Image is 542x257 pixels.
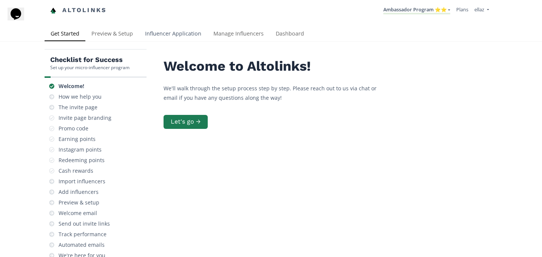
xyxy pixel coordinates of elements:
[59,167,93,175] div: Cash rewards
[139,27,207,42] a: Influencer Application
[8,8,32,30] iframe: chat widget
[456,6,468,13] a: Plans
[383,6,450,14] a: Ambassador Program ⭐️⭐️
[207,27,270,42] a: Manage Influencers
[50,4,107,17] a: Altolinks
[59,178,105,185] div: Import influencers
[59,231,107,238] div: Track performance
[59,188,99,196] div: Add influencers
[59,146,102,153] div: Instagram points
[50,8,56,14] img: favicon-32x32.png
[164,115,208,129] button: Let's go →
[59,209,97,217] div: Welcome email
[59,156,105,164] div: Redeeming points
[50,64,130,71] div: Set up your micro-influencer program
[45,27,85,42] a: Get Started
[85,27,139,42] a: Preview & Setup
[59,93,102,101] div: How we help you
[270,27,310,42] a: Dashboard
[59,104,97,111] div: The invite page
[59,114,111,122] div: Invite page branding
[474,6,489,15] a: ellaz
[474,6,484,13] span: ellaz
[164,59,390,74] h2: Welcome to Altolinks!
[59,125,88,132] div: Promo code
[59,82,84,90] div: Welcome!
[59,135,96,143] div: Earning points
[50,55,130,64] h5: Checklist for Success
[59,199,99,206] div: Preview & setup
[164,84,390,102] p: We'll walk through the setup process step by step. Please reach out to us via chat or email if yo...
[59,241,105,249] div: Automated emails
[59,220,110,228] div: Send out invite links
